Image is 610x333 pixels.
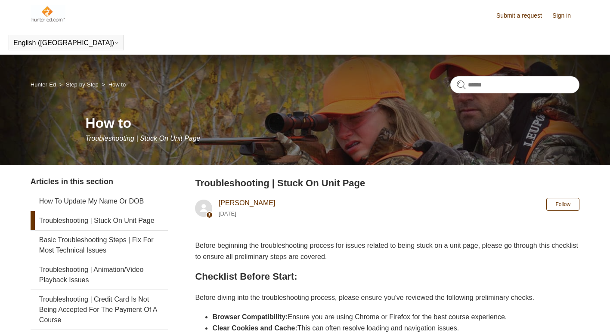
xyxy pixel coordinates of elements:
[195,269,579,284] h2: Checklist Before Start:
[212,311,579,323] li: Ensure you are using Chrome or Firefox for the best course experience.
[195,240,579,262] p: Before beginning the troubleshooting process for issues related to being stuck on a unit page, pl...
[195,292,579,303] p: Before diving into the troubleshooting process, please ensure you've reviewed the following preli...
[552,11,579,20] a: Sign in
[31,192,168,211] a: How To Update My Name Or DOB
[85,113,579,133] h1: How to
[31,177,113,186] span: Articles in this section
[31,231,168,260] a: Basic Troubleshooting Steps | Fix For Most Technical Issues
[219,210,236,217] time: 05/15/2024, 11:36
[85,135,200,142] span: Troubleshooting | Stuck On Unit Page
[31,81,56,88] a: Hunter-Ed
[496,11,551,20] a: Submit a request
[31,260,168,290] a: Troubleshooting | Animation/Video Playback Issues
[13,39,119,47] button: English ([GEOGRAPHIC_DATA])
[31,211,168,230] a: Troubleshooting | Stuck On Unit Page
[212,313,288,321] strong: Browser Compatibility:
[31,5,65,22] img: Hunter-Ed Help Center home page
[195,176,579,190] h2: Troubleshooting | Stuck On Unit Page
[108,81,126,88] a: How to
[554,304,604,327] div: Chat Support
[31,290,168,330] a: Troubleshooting | Credit Card Is Not Being Accepted For The Payment Of A Course
[31,81,58,88] li: Hunter-Ed
[100,81,126,88] li: How to
[58,81,100,88] li: Step-by-Step
[450,76,579,93] input: Search
[212,324,297,332] strong: Clear Cookies and Cache:
[66,81,99,88] a: Step-by-Step
[546,198,579,211] button: Follow Article
[219,199,276,207] a: [PERSON_NAME]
